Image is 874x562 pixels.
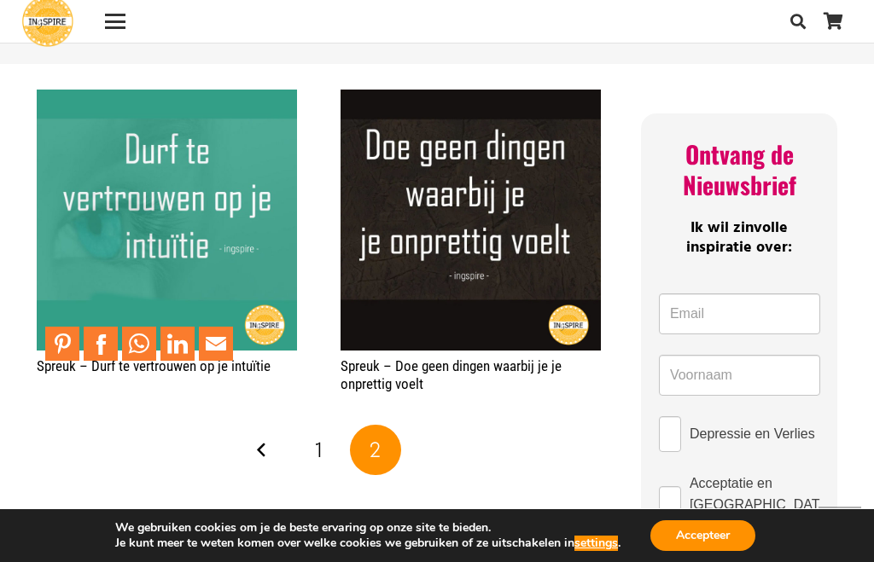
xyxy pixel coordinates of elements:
a: Menu [93,11,137,32]
span: Pagina 2 [350,425,401,476]
a: Share to LinkedIn [160,327,195,361]
input: Acceptatie en [GEOGRAPHIC_DATA] [659,486,681,522]
a: Mail to Email This [199,327,233,361]
a: Pin to Pinterest [45,327,79,361]
p: We gebruiken cookies om je de beste ervaring op onze site te bieden. [115,520,621,536]
a: Spreuk – Doe geen dingen waarbij je je onprettig voelt [341,90,602,351]
li: Email This [199,327,237,361]
span: Ik wil zinvolle inspiratie over: [686,216,792,260]
li: WhatsApp [122,327,160,361]
span: Ontvang de Nieuwsbrief [683,136,796,202]
a: Share to WhatsApp [122,327,156,361]
span: Depressie en Verlies [690,423,815,444]
li: LinkedIn [160,327,199,361]
a: Pagina 1 [294,425,345,476]
input: Voornaam [659,355,820,396]
span: 2 [370,437,381,462]
a: Spreuk – Durf te vertrouwen op je intuïtie [37,90,297,350]
a: Spreuk – Durf te vertrouwen op je intuïtie [37,357,271,374]
p: Je kunt meer te weten komen over welke cookies we gebruiken of ze uitschakelen in . [115,536,621,551]
button: Accepteer [650,520,755,551]
span: Acceptatie en [GEOGRAPHIC_DATA] [690,472,820,536]
input: Depressie en Verlies [659,416,681,452]
li: Pinterest [45,327,84,361]
a: Share to Facebook [84,327,118,361]
a: Spreuk – Doe geen dingen waarbij je je onprettig voelt [341,357,562,391]
button: settings [574,536,618,551]
img: Wijsheid: Doe geen dingen waarbij je je onprettig voelt | citaat van ingspire [341,90,602,351]
img: Ingspire Spreuk: Durf te vertrouwen op je intuïtie [37,90,297,350]
a: Terug naar top [819,507,861,549]
input: Email [659,293,820,334]
span: 1 [315,437,323,462]
li: Facebook [84,327,122,361]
